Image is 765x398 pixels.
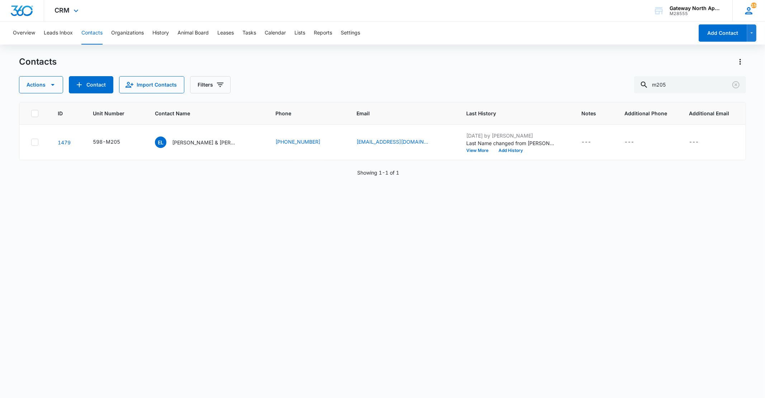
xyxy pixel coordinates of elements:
button: Overview [13,22,35,45]
div: --- [582,138,591,147]
button: Filters [190,76,231,93]
span: Additional Phone [624,110,672,117]
button: Lists [294,22,305,45]
button: Clear [730,79,742,91]
button: Animal Board [178,22,209,45]
p: Showing 1-1 of 1 [357,169,399,176]
span: Phone [276,110,329,117]
div: Email - thelarsonator@comcast.net - Select to Edit Field [356,138,441,147]
button: Add Contact [699,24,747,42]
button: Add History [494,148,528,153]
input: Search Contacts [634,76,746,93]
div: Notes - - Select to Edit Field [582,138,604,147]
button: Contacts [81,22,103,45]
div: --- [689,138,699,147]
div: Additional Phone - - Select to Edit Field [624,138,647,147]
span: EL [155,136,166,148]
button: Settings [341,22,360,45]
button: Organizations [111,22,144,45]
button: Tasks [242,22,256,45]
div: Phone - (603) 502-7570 - Select to Edit Field [276,138,334,147]
p: Last Name changed from [PERSON_NAME] to [PERSON_NAME] &amp; [PERSON_NAME]. [466,139,556,147]
h1: Contacts [19,56,57,67]
div: --- [624,138,634,147]
button: Calendar [265,22,286,45]
button: View More [466,148,494,153]
span: Additional Email [689,110,734,117]
a: [PHONE_NUMBER] [276,138,321,145]
a: [EMAIL_ADDRESS][DOMAIN_NAME] [356,138,428,145]
div: Additional Email - - Select to Edit Field [689,138,712,147]
button: Leads Inbox [44,22,73,45]
div: account name [670,5,722,11]
p: [DATE] by [PERSON_NAME] [466,132,556,139]
span: Contact Name [155,110,248,117]
button: Reports [314,22,332,45]
p: [PERSON_NAME] & [PERSON_NAME] [172,139,237,146]
button: Add Contact [69,76,113,93]
a: Navigate to contact details page for Emily Larson & Andrew Young [58,139,71,145]
span: Unit Number [93,110,138,117]
button: Leases [217,22,234,45]
div: notifications count [751,3,757,8]
button: History [152,22,169,45]
span: Notes [582,110,608,117]
div: account id [670,11,722,16]
span: 150 [751,3,757,8]
span: Email [356,110,439,117]
button: Import Contacts [119,76,184,93]
span: Last History [466,110,554,117]
div: Contact Name - Emily Larson & Andrew Young - Select to Edit Field [155,136,250,148]
button: Actions [19,76,63,93]
div: Unit Number - 598-M205 - Select to Edit Field [93,138,133,147]
div: 598-M205 [93,138,121,145]
span: ID [58,110,65,117]
span: CRM [55,6,70,14]
button: Actions [735,56,746,68]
